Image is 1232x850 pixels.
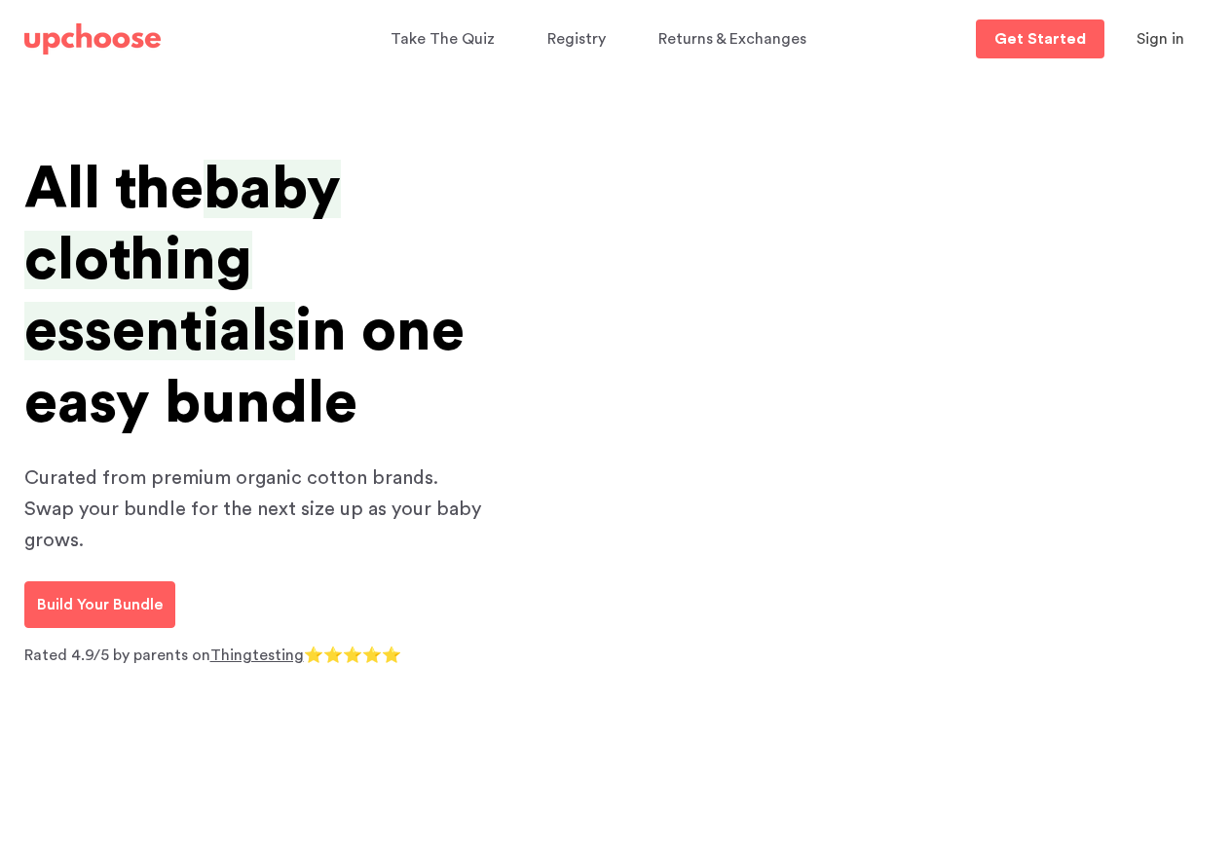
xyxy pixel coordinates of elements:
[547,31,606,47] span: Registry
[24,302,465,431] span: in one easy bundle
[304,647,401,663] span: ⭐⭐⭐⭐⭐
[658,20,812,58] a: Returns & Exchanges
[658,31,806,47] span: Returns & Exchanges
[24,581,175,628] a: Build Your Bundle
[24,23,161,55] img: UpChoose
[1112,19,1209,58] button: Sign in
[24,160,204,218] span: All the
[37,593,163,616] p: Build Your Bundle
[24,462,492,556] p: Curated from premium organic cotton brands. Swap your bundle for the next size up as your baby gr...
[24,19,161,59] a: UpChoose
[210,647,304,663] a: Thingtesting
[391,20,501,58] a: Take The Quiz
[994,31,1086,47] p: Get Started
[24,647,210,663] span: Rated 4.9/5 by parents on
[547,20,612,58] a: Registry
[24,160,341,360] span: baby clothing essentials
[391,31,495,47] span: Take The Quiz
[976,19,1104,58] a: Get Started
[1137,31,1184,47] span: Sign in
